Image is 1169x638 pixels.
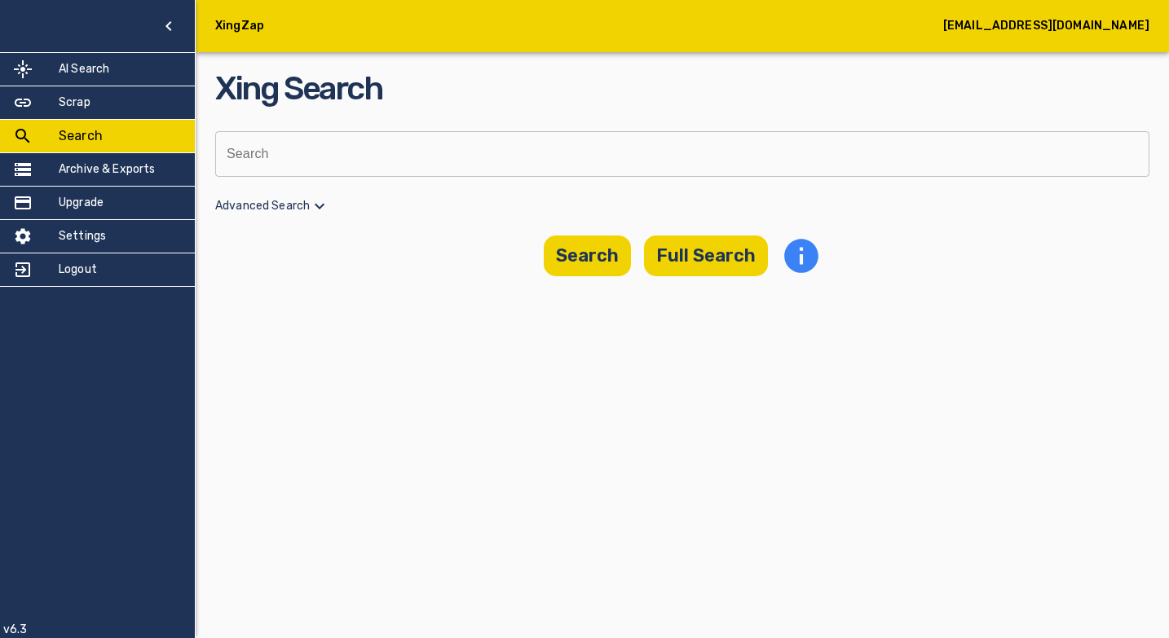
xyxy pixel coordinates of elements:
[215,196,1149,216] p: Advanced Search
[644,235,768,276] button: Full Search
[943,18,1149,34] h5: [EMAIL_ADDRESS][DOMAIN_NAME]
[215,65,1149,112] h2: Xing Search
[59,61,109,77] h5: AI Search
[59,161,156,178] h5: Archive & Exports
[59,228,106,244] h5: Settings
[544,235,631,276] button: Search
[781,235,822,276] svg: info
[59,262,97,278] h5: Logout
[3,622,28,638] p: v6.3
[59,95,90,111] h5: Scrap
[59,126,103,146] h5: Search
[215,131,1138,177] input: Search
[215,18,264,34] h5: XingZap
[59,195,104,211] h5: Upgrade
